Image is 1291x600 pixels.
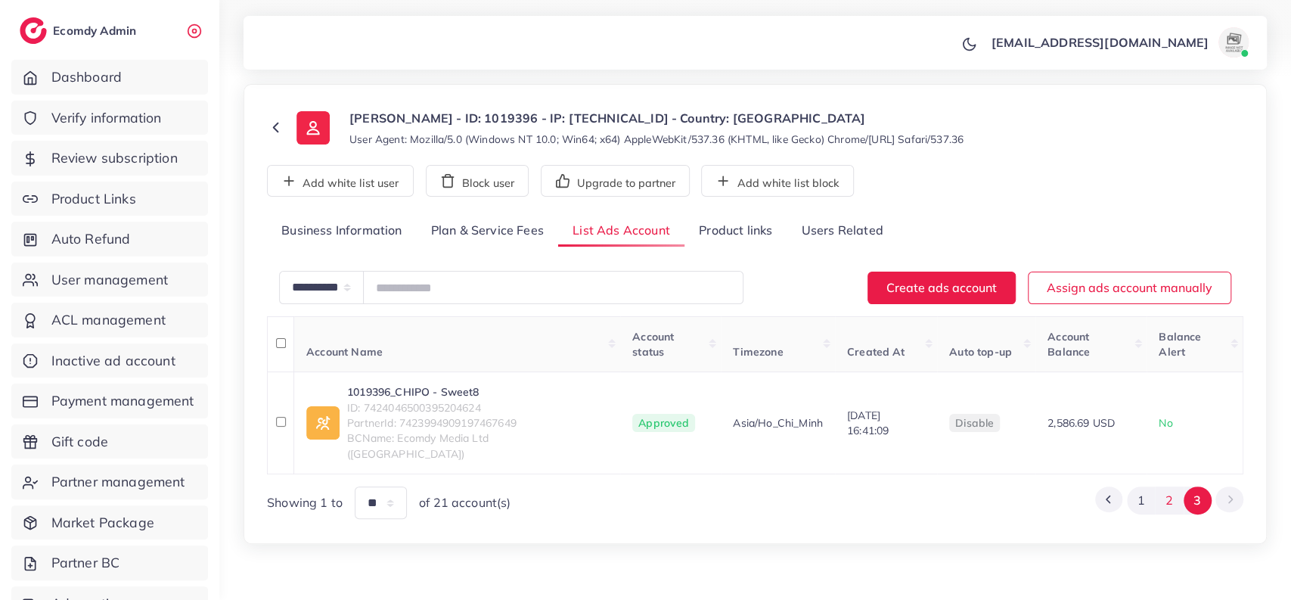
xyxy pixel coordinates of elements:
[955,416,994,430] span: disable
[419,494,511,511] span: of 21 account(s)
[1155,487,1183,515] button: Go to page 2
[701,165,854,197] button: Add white list block
[11,182,208,216] a: Product Links
[1095,487,1243,515] ul: Pagination
[267,494,343,511] span: Showing 1 to
[983,27,1255,58] a: [EMAIL_ADDRESS][DOMAIN_NAME]avatar
[51,553,120,573] span: Partner BC
[347,431,608,462] span: BCName: Ecomdy Media Ltd ([GEOGRAPHIC_DATA])
[632,414,695,432] span: Approved
[296,111,330,145] img: ic-user-info.36bf1079.svg
[306,345,383,359] span: Account Name
[1095,487,1123,512] button: Go to previous page
[733,345,783,359] span: Timezone
[417,215,558,247] a: Plan & Service Fees
[1159,416,1172,430] span: No
[51,270,168,290] span: User management
[11,263,208,297] a: User management
[347,415,608,431] span: PartnerId: 7423994909197467649
[11,60,208,95] a: Dashboard
[11,222,208,256] a: Auto Refund
[11,424,208,459] a: Gift code
[426,165,529,197] button: Block user
[1028,272,1231,304] button: Assign ads account manually
[847,409,889,437] span: [DATE] 16:41:09
[11,303,208,337] a: ACL management
[1218,27,1249,58] img: avatar
[541,165,690,197] button: Upgrade to partner
[349,109,964,127] p: [PERSON_NAME] - ID: 1019396 - IP: [TECHNICAL_ID] - Country: [GEOGRAPHIC_DATA]
[51,148,178,168] span: Review subscription
[347,400,608,415] span: ID: 7424046500395204624
[11,141,208,176] a: Review subscription
[632,330,674,359] span: Account status
[267,215,417,247] a: Business Information
[1047,416,1115,430] span: 2,586.69 USD
[733,415,823,431] span: Asia/Ho_Chi_Minh
[51,229,131,249] span: Auto Refund
[11,384,208,418] a: Payment management
[558,215,684,247] a: List Ads Account
[51,189,136,209] span: Product Links
[20,17,47,44] img: logo
[51,432,108,452] span: Gift code
[267,165,414,197] button: Add white list user
[347,384,608,399] a: 1019396_CHIPO - Sweet8
[11,101,208,135] a: Verify information
[949,345,1012,359] span: Auto top-up
[51,351,175,371] span: Inactive ad account
[11,465,208,499] a: Partner management
[306,406,340,440] img: ic-ad-info.7fc67b75.svg
[349,132,964,147] small: User Agent: Mozilla/5.0 (Windows NT 10.0; Win64; x64) AppleWebKit/537.36 (KHTML, like Gecko) Chro...
[51,310,166,330] span: ACL management
[51,108,162,128] span: Verify information
[20,17,140,44] a: logoEcomdy Admin
[51,472,185,492] span: Partner management
[684,215,787,247] a: Product links
[1047,330,1090,359] span: Account Balance
[867,272,1016,304] button: Create ads account
[1159,330,1201,359] span: Balance Alert
[1127,487,1155,515] button: Go to page 1
[51,67,122,87] span: Dashboard
[1184,487,1212,515] button: Go to page 3
[992,33,1209,51] p: [EMAIL_ADDRESS][DOMAIN_NAME]
[11,505,208,540] a: Market Package
[847,345,905,359] span: Created At
[51,513,154,533] span: Market Package
[787,215,897,247] a: Users Related
[11,344,208,378] a: Inactive ad account
[53,23,140,38] h2: Ecomdy Admin
[51,391,194,411] span: Payment management
[11,546,208,580] a: Partner BC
